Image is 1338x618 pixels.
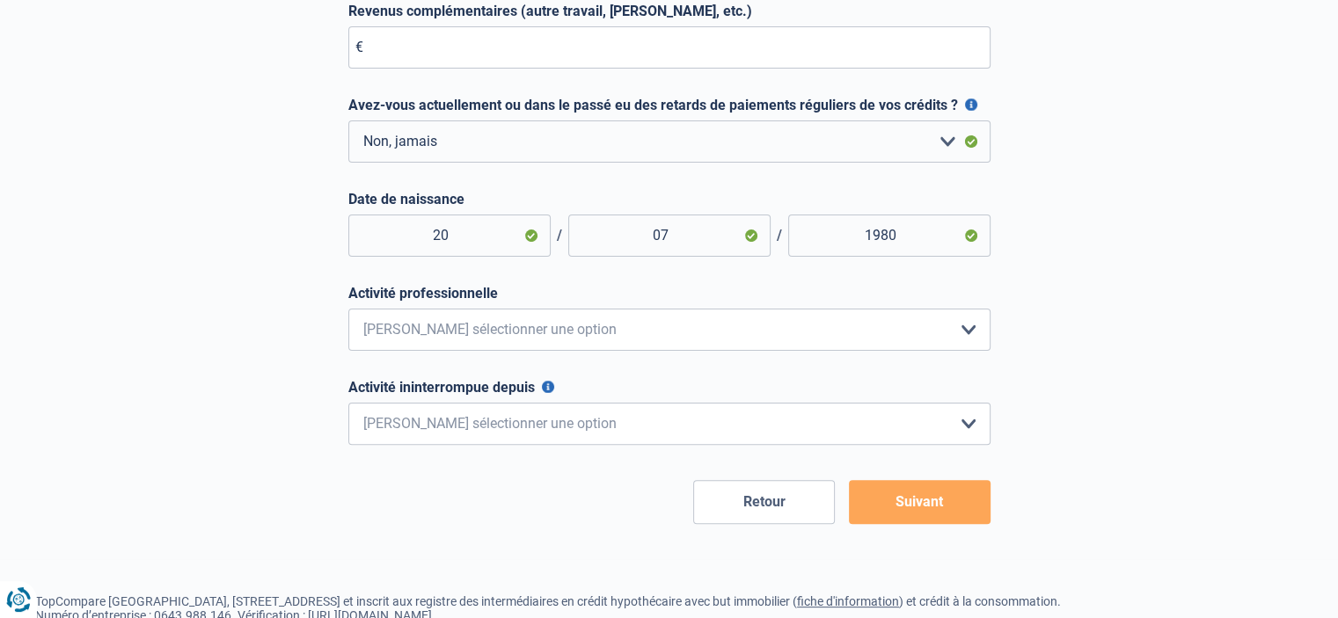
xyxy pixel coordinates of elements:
span: / [771,227,788,244]
span: / [551,227,568,244]
button: Activité ininterrompue depuis [542,381,554,393]
label: Activité professionnelle [348,285,991,302]
span: € [355,39,363,55]
button: Retour [693,480,835,524]
button: Suivant [849,480,991,524]
label: Avez-vous actuellement ou dans le passé eu des retards de paiements réguliers de vos crédits ? [348,97,991,113]
input: Année (AAAA) [788,214,991,257]
a: fiche d'information [797,594,899,608]
input: Jour (JJ) [348,214,551,257]
img: Advertisement [4,202,5,203]
label: Activité ininterrompue depuis [348,379,991,396]
label: Revenus complémentaires (autre travail, [PERSON_NAME], etc.) [348,3,991,19]
label: Date de naissance [348,191,991,207]
button: Avez-vous actuellement ou dans le passé eu des retards de paiements réguliers de vos crédits ? [965,98,977,111]
input: Mois (MM) [568,214,771,257]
